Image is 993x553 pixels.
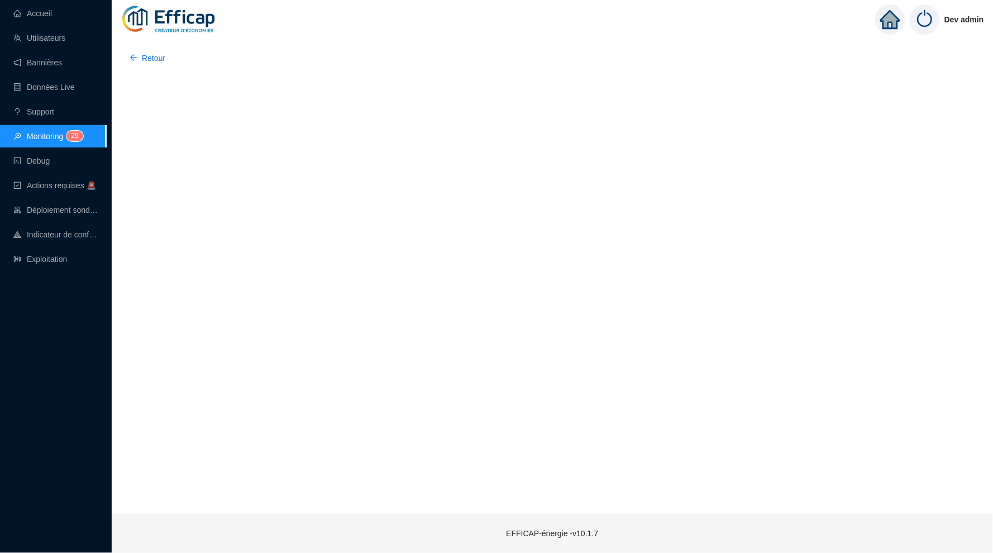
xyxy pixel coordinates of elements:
img: power [910,4,940,35]
a: teamUtilisateurs [13,34,65,42]
span: 2 [71,132,75,140]
span: arrow-left [130,54,137,61]
a: questionSupport [13,107,54,116]
a: monitorMonitoring29 [13,132,80,141]
a: clusterDéploiement sondes [13,206,98,214]
a: homeAccueil [13,9,52,18]
span: EFFICAP-énergie - v10.1.7 [507,529,599,538]
a: databaseDonnées Live [13,83,75,92]
span: 9 [75,132,79,140]
span: home [880,9,900,30]
a: slidersExploitation [13,255,67,264]
span: Dev admin [944,2,984,37]
a: notificationBannières [13,58,62,67]
span: Retour [142,53,165,64]
span: Actions requises 🚨 [27,181,96,190]
sup: 29 [66,131,83,141]
a: codeDebug [13,156,50,165]
span: check-square [13,182,21,189]
button: Retour [121,49,174,67]
a: heat-mapIndicateur de confort [13,230,98,239]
